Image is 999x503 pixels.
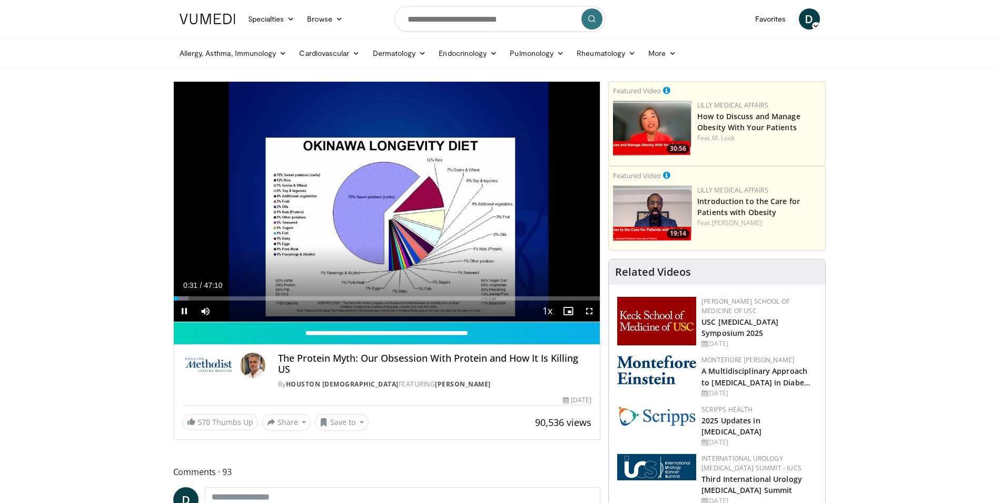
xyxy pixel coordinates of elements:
[435,380,491,389] a: [PERSON_NAME]
[204,281,222,289] span: 47:10
[749,8,793,30] a: Favorites
[667,229,689,238] span: 19:14
[197,417,210,427] span: 570
[537,301,558,322] button: Playback Rate
[701,405,753,414] a: Scripps Health
[278,380,592,389] div: By FEATURING
[240,353,265,378] img: Avatar
[642,43,683,64] a: More
[701,454,802,472] a: International Urology [MEDICAL_DATA] Summit - IUCS
[697,111,800,132] a: How to Discuss and Manage Obesity With Your Patients
[367,43,433,64] a: Dermatology
[617,355,696,384] img: b0142b4c-93a1-4b58-8f91-5265c282693c.png.150x105_q85_autocrop_double_scale_upscale_version-0.2.png
[173,43,293,64] a: Allergy, Asthma, Immunology
[701,339,817,349] div: [DATE]
[286,380,399,389] a: Houston [DEMOGRAPHIC_DATA]
[301,8,349,30] a: Browse
[617,454,696,480] img: 62fb9566-9173-4071-bcb6-e47c745411c0.png.150x105_q85_autocrop_double_scale_upscale_version-0.2.png
[242,8,301,30] a: Specialties
[579,301,600,322] button: Fullscreen
[183,281,197,289] span: 0:31
[535,416,591,429] span: 90,536 views
[701,317,778,338] a: USC [MEDICAL_DATA] Symposium 2025
[712,218,762,227] a: [PERSON_NAME]
[617,405,696,427] img: c9f2b0b7-b02a-4276-a72a-b0cbb4230bc1.jpg.150x105_q85_autocrop_double_scale_upscale_version-0.2.jpg
[701,389,817,398] div: [DATE]
[697,133,821,143] div: Feat.
[712,133,735,142] a: M. Look
[697,101,768,110] a: Lilly Medical Affairs
[701,297,789,315] a: [PERSON_NAME] School of Medicine of USC
[701,474,802,495] a: Third International Urology [MEDICAL_DATA] Summit
[262,414,311,431] button: Share
[701,355,794,364] a: Montefiore [PERSON_NAME]
[697,218,821,228] div: Feat.
[613,186,692,241] a: 19:14
[617,297,696,345] img: 7b941f1f-d101-407a-8bfa-07bd47db01ba.png.150x105_q85_autocrop_double_scale_upscale_version-0.2.jpg
[613,101,692,156] a: 30:56
[701,415,761,437] a: 2025 Updates in [MEDICAL_DATA]
[615,266,691,278] h4: Related Videos
[174,82,600,322] video-js: Video Player
[701,366,810,387] a: A Multidisciplinary Approach to [MEDICAL_DATA] in Diabe…
[613,186,692,241] img: acc2e291-ced4-4dd5-b17b-d06994da28f3.png.150x105_q85_crop-smart_upscale.png
[278,353,592,375] h4: The Protein Myth: Our Obsession With Protein and How It Is Killing US
[563,395,591,405] div: [DATE]
[174,296,600,301] div: Progress Bar
[613,171,661,180] small: Featured Video
[394,6,605,32] input: Search topics, interventions
[432,43,503,64] a: Endocrinology
[570,43,642,64] a: Rheumatology
[613,86,661,95] small: Featured Video
[799,8,820,30] a: D
[558,301,579,322] button: Enable picture-in-picture mode
[182,353,236,378] img: Houston Methodist
[697,186,768,195] a: Lilly Medical Affairs
[174,301,195,322] button: Pause
[182,414,258,430] a: 570 Thumbs Up
[180,14,235,24] img: VuMedi Logo
[315,414,369,431] button: Save to
[173,465,601,479] span: Comments 93
[200,281,202,289] span: /
[613,101,692,156] img: c98a6a29-1ea0-4bd5-8cf5-4d1e188984a7.png.150x105_q85_crop-smart_upscale.png
[701,438,817,447] div: [DATE]
[293,43,366,64] a: Cardiovascular
[503,43,570,64] a: Pulmonology
[195,301,216,322] button: Mute
[697,196,800,217] a: Introduction to the Care for Patients with Obesity
[667,144,689,153] span: 30:56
